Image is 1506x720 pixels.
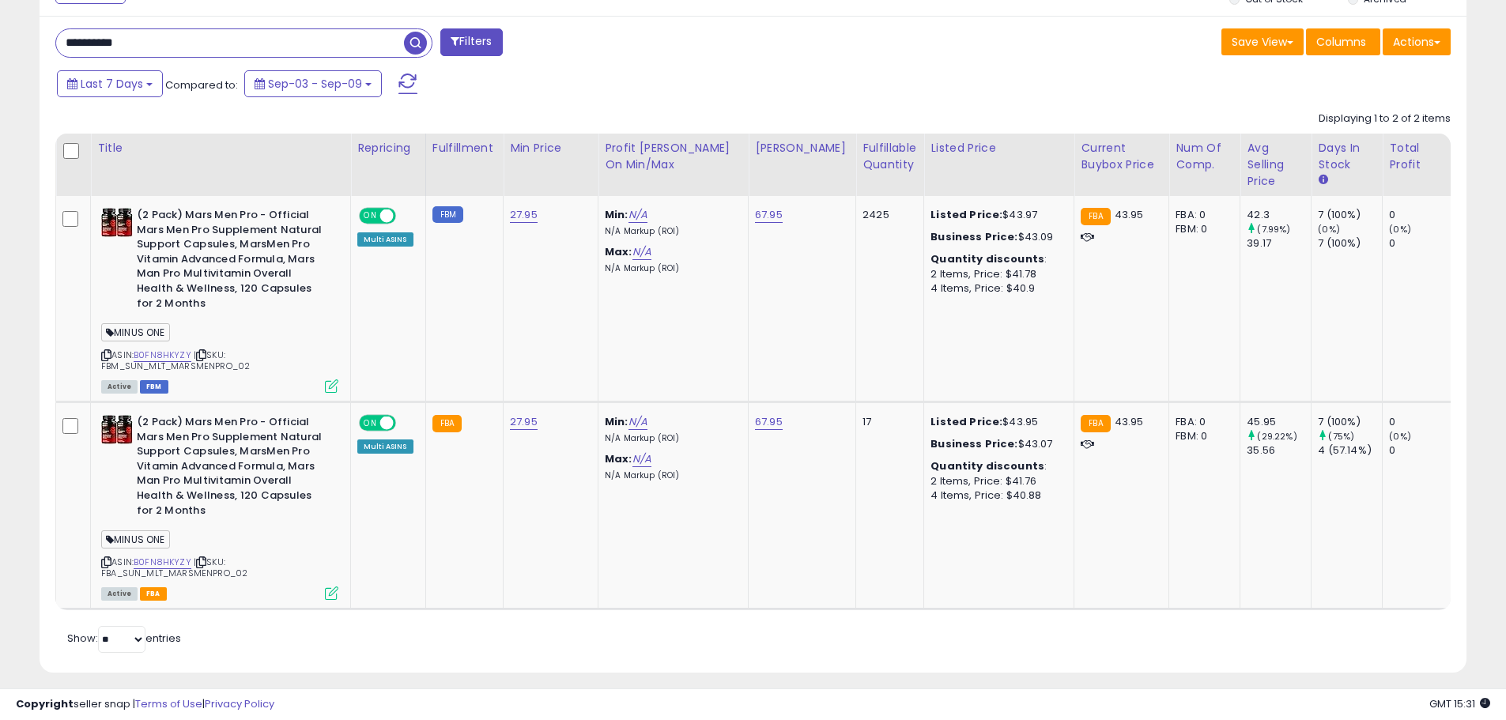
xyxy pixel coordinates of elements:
[605,263,736,274] p: N/A Markup (ROI)
[930,474,1062,488] div: 2 Items, Price: $41.76
[1247,208,1311,222] div: 42.3
[140,587,167,601] span: FBA
[510,140,591,156] div: Min Price
[101,323,170,341] span: MINUS ONE
[101,587,138,601] span: All listings currently available for purchase on Amazon
[1318,236,1382,251] div: 7 (100%)
[1316,34,1366,50] span: Columns
[357,232,413,247] div: Multi ASINS
[432,206,463,223] small: FBM
[1247,415,1311,429] div: 45.95
[101,349,250,372] span: | SKU: FBM_SUN_MLT_MARSMENPRO_02
[1389,208,1453,222] div: 0
[394,209,419,223] span: OFF
[134,556,191,569] a: B0FN8HKYZY
[1176,222,1228,236] div: FBM: 0
[101,530,170,548] span: MINUS ONE
[1176,429,1228,443] div: FBM: 0
[605,244,632,259] b: Max:
[1389,415,1453,429] div: 0
[755,414,783,430] a: 67.95
[632,451,651,467] a: N/A
[140,380,168,394] span: FBM
[628,207,647,223] a: N/A
[1081,208,1110,225] small: FBA
[16,697,274,712] div: seller snap | |
[755,140,849,156] div: [PERSON_NAME]
[432,415,462,432] small: FBA
[1115,414,1144,429] span: 43.95
[510,414,538,430] a: 27.95
[755,207,783,223] a: 67.95
[1306,28,1380,55] button: Columns
[930,140,1067,156] div: Listed Price
[930,414,1002,429] b: Listed Price:
[16,696,74,711] strong: Copyright
[135,696,202,711] a: Terms of Use
[360,417,380,430] span: ON
[1389,430,1411,443] small: (0%)
[1389,140,1447,173] div: Total Profit
[1318,140,1376,173] div: Days In Stock
[930,281,1062,296] div: 4 Items, Price: $40.9
[268,76,362,92] span: Sep-03 - Sep-09
[1383,28,1451,55] button: Actions
[101,415,338,598] div: ASIN:
[137,208,329,315] b: (2 Pack) Mars Men Pro - Official Mars Men Pro Supplement Natural Support Capsules, MarsMen Pro Vi...
[605,470,736,481] p: N/A Markup (ROI)
[862,208,912,222] div: 2425
[1176,415,1228,429] div: FBA: 0
[862,140,917,173] div: Fulfillable Quantity
[598,134,749,196] th: The percentage added to the cost of goods (COGS) that forms the calculator for Min & Max prices.
[440,28,502,56] button: Filters
[605,207,628,222] b: Min:
[930,251,1044,266] b: Quantity discounts
[930,267,1062,281] div: 2 Items, Price: $41.78
[97,140,344,156] div: Title
[432,140,496,156] div: Fulfillment
[930,437,1062,451] div: $43.07
[67,631,181,646] span: Show: entries
[1221,28,1304,55] button: Save View
[1176,208,1228,222] div: FBA: 0
[930,458,1044,473] b: Quantity discounts
[394,417,419,430] span: OFF
[930,252,1062,266] div: :
[165,77,238,92] span: Compared to:
[510,207,538,223] a: 27.95
[1247,140,1304,190] div: Avg Selling Price
[101,208,338,391] div: ASIN:
[244,70,382,97] button: Sep-03 - Sep-09
[930,229,1017,244] b: Business Price:
[1319,111,1451,126] div: Displaying 1 to 2 of 2 items
[101,208,133,237] img: 51DcMF98ctL._SL40_.jpg
[1318,415,1382,429] div: 7 (100%)
[81,76,143,92] span: Last 7 Days
[1328,430,1354,443] small: (75%)
[1318,443,1382,458] div: 4 (57.14%)
[930,436,1017,451] b: Business Price:
[605,140,742,173] div: Profit [PERSON_NAME] on Min/Max
[930,208,1062,222] div: $43.97
[101,556,247,579] span: | SKU: FBA_SUN_MLT_MARSMENPRO_02
[930,415,1062,429] div: $43.95
[357,439,413,454] div: Multi ASINS
[357,140,419,156] div: Repricing
[605,451,632,466] b: Max:
[1429,696,1490,711] span: 2025-09-17 15:31 GMT
[1115,207,1144,222] span: 43.95
[930,230,1062,244] div: $43.09
[57,70,163,97] button: Last 7 Days
[1257,223,1290,236] small: (7.99%)
[605,433,736,444] p: N/A Markup (ROI)
[930,207,1002,222] b: Listed Price:
[605,414,628,429] b: Min:
[137,415,329,522] b: (2 Pack) Mars Men Pro - Official Mars Men Pro Supplement Natural Support Capsules, MarsMen Pro Vi...
[1176,140,1233,173] div: Num of Comp.
[1318,208,1382,222] div: 7 (100%)
[1081,415,1110,432] small: FBA
[1318,223,1340,236] small: (0%)
[1257,430,1297,443] small: (29.22%)
[1247,236,1311,251] div: 39.17
[101,380,138,394] span: All listings currently available for purchase on Amazon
